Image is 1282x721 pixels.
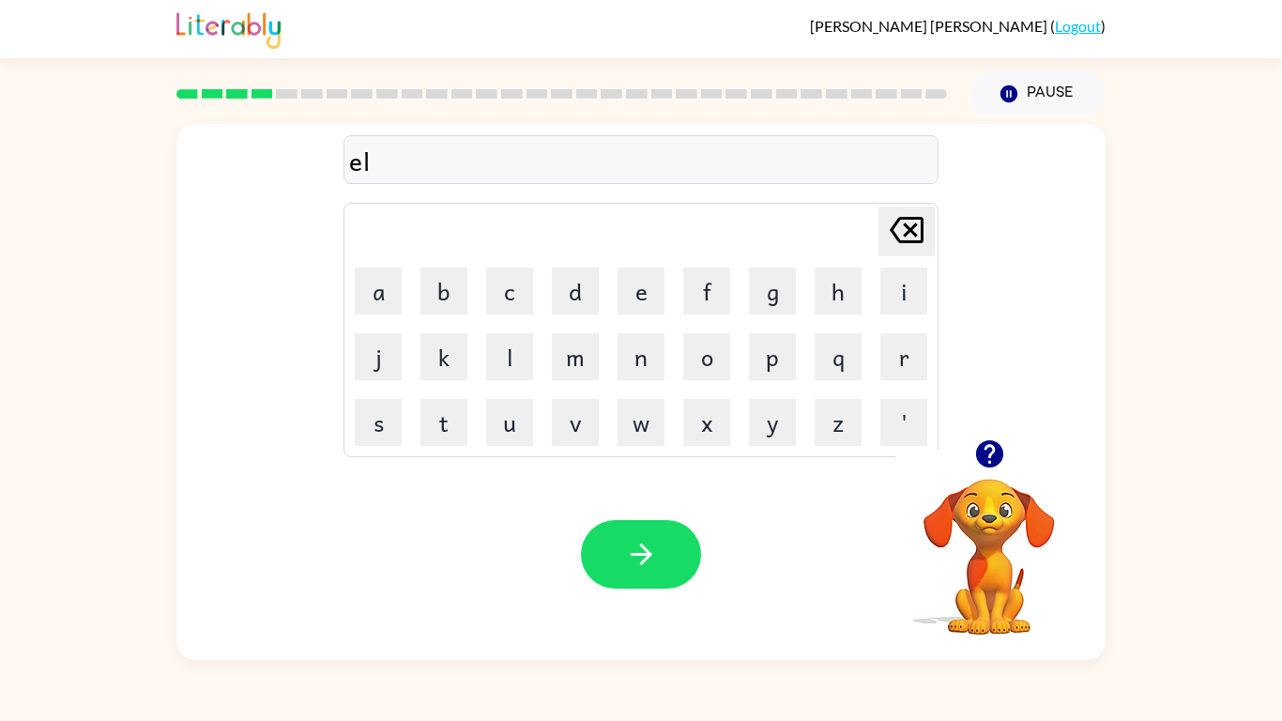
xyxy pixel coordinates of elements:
[486,399,533,446] button: u
[552,399,599,446] button: v
[618,268,664,314] button: e
[815,333,862,380] button: q
[355,268,402,314] button: a
[420,333,467,380] button: k
[683,268,730,314] button: f
[880,399,927,446] button: '
[486,268,533,314] button: c
[969,72,1106,115] button: Pause
[355,399,402,446] button: s
[895,450,1083,637] video: Your browser must support playing .mp4 files to use Literably. Please try using another browser.
[749,268,796,314] button: g
[420,268,467,314] button: b
[810,17,1050,35] span: [PERSON_NAME] [PERSON_NAME]
[355,333,402,380] button: j
[618,333,664,380] button: n
[810,17,1106,35] div: ( )
[420,399,467,446] button: t
[618,399,664,446] button: w
[552,268,599,314] button: d
[1055,17,1101,35] a: Logout
[880,268,927,314] button: i
[176,8,281,49] img: Literably
[749,333,796,380] button: p
[683,399,730,446] button: x
[552,333,599,380] button: m
[815,399,862,446] button: z
[486,333,533,380] button: l
[683,333,730,380] button: o
[815,268,862,314] button: h
[880,333,927,380] button: r
[749,399,796,446] button: y
[349,141,933,180] div: el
